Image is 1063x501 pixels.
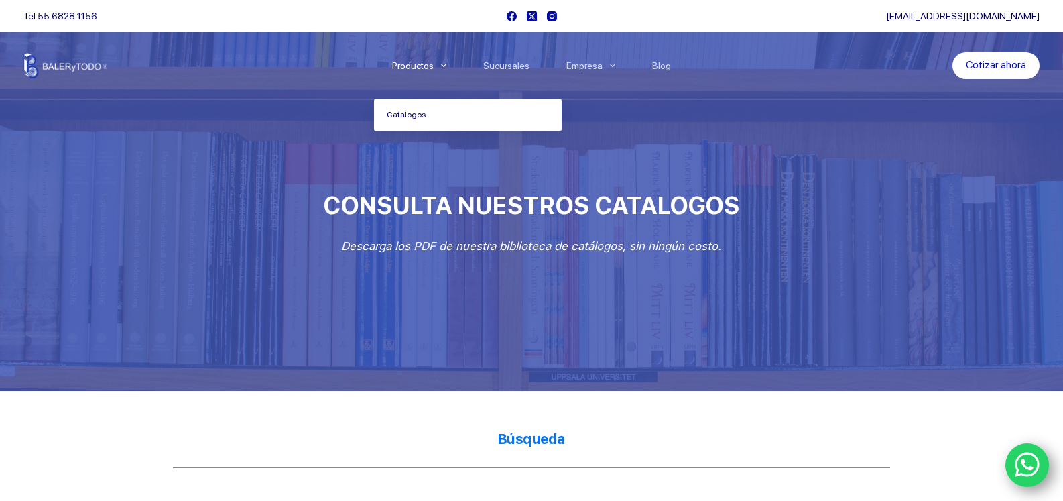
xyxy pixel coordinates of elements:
a: X (Twitter) [527,11,537,21]
nav: Menu Principal [374,32,690,99]
span: Tel. [23,11,97,21]
a: Catalogos [374,100,562,131]
a: 55 6828 1156 [38,11,97,21]
a: WhatsApp [1005,443,1050,488]
a: Facebook [507,11,517,21]
strong: Búsqueda [497,431,566,447]
img: Balerytodo [23,53,107,78]
span: CONSULTA NUESTROS CATALOGOS [323,191,739,220]
a: Instagram [547,11,557,21]
em: Descarga los PDF de nuestra biblioteca de catálogos, sin ningún costo. [341,239,721,253]
a: [EMAIL_ADDRESS][DOMAIN_NAME] [886,11,1040,21]
a: Cotizar ahora [952,52,1040,79]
